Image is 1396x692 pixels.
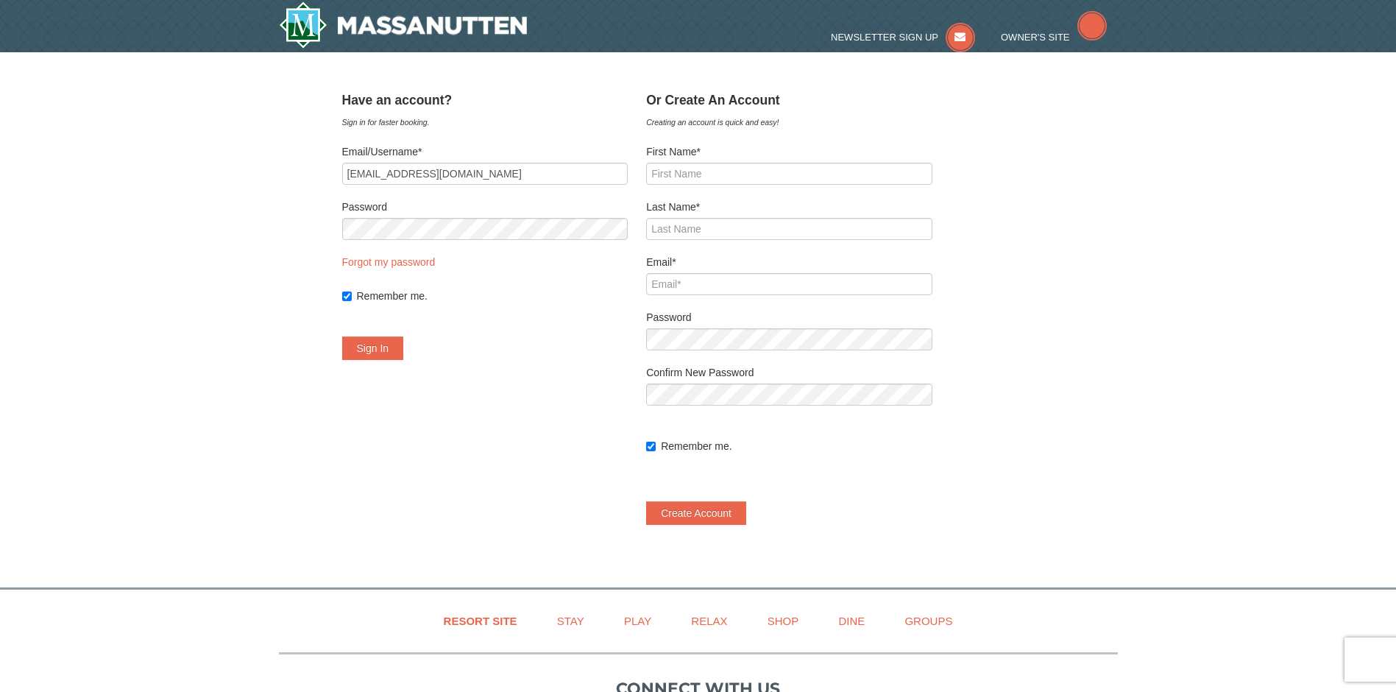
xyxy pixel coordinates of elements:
a: Groups [886,604,971,638]
button: Create Account [646,501,746,525]
label: Email/Username* [342,144,628,159]
div: Creating an account is quick and easy! [646,115,932,130]
span: Newsletter Sign Up [831,32,938,43]
label: Remember me. [357,289,628,303]
a: Shop [749,604,818,638]
label: First Name* [646,144,932,159]
label: Email* [646,255,932,269]
label: Remember me. [661,439,932,453]
label: Password [342,200,628,214]
a: Resort Site [425,604,536,638]
label: Password [646,310,932,325]
input: First Name [646,163,932,185]
a: Stay [539,604,603,638]
h4: Or Create An Account [646,93,932,107]
label: Last Name* [646,200,932,214]
label: Confirm New Password [646,365,932,380]
button: Sign In [342,336,404,360]
a: Relax [673,604,745,638]
input: Email* [646,273,932,295]
h4: Have an account? [342,93,628,107]
a: Owner's Site [1001,32,1107,43]
img: Massanutten Resort Logo [279,1,528,49]
input: Email/Username* [342,163,628,185]
span: Owner's Site [1001,32,1070,43]
div: Sign in for faster booking. [342,115,628,130]
a: Dine [820,604,883,638]
a: Newsletter Sign Up [831,32,975,43]
a: Forgot my password [342,256,436,268]
input: Last Name [646,218,932,240]
a: Play [606,604,670,638]
a: Massanutten Resort [279,1,528,49]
